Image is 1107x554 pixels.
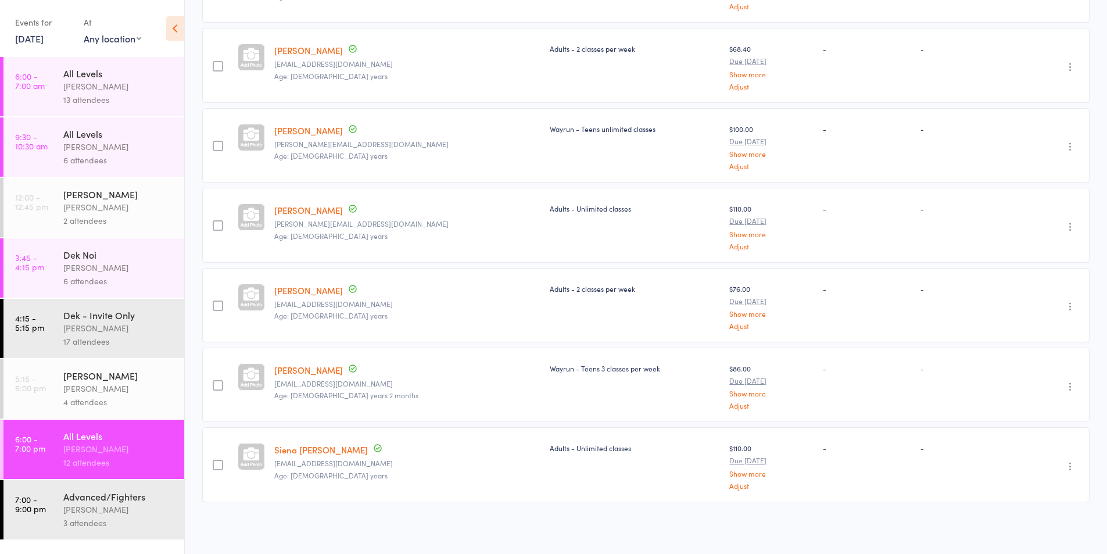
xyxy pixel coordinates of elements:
a: Show more [729,150,814,158]
div: Dek - Invite Only [63,309,174,321]
div: - [823,284,911,294]
div: Adults - 2 classes per week [550,44,720,53]
a: Adjust [729,2,814,10]
div: [PERSON_NAME] [63,201,174,214]
a: Show more [729,70,814,78]
a: Show more [729,310,814,317]
div: - [823,363,911,373]
small: paultalbot1980@gmail.com [274,380,540,388]
time: 9:30 - 10:30 am [15,132,48,151]
div: 6 attendees [63,274,174,288]
div: 12 attendees [63,456,174,469]
div: - [920,124,1021,134]
small: Due [DATE] [729,217,814,225]
a: [PERSON_NAME] [274,204,343,216]
div: Events for [15,13,72,32]
a: [PERSON_NAME] [274,364,343,376]
small: lucy_kinder@hotmail.com [274,140,540,148]
time: 6:00 - 7:00 am [15,72,45,90]
div: All Levels [63,67,174,80]
small: Due [DATE] [729,377,814,385]
a: Adjust [729,242,814,250]
div: Adults - Unlimited classes [550,203,720,213]
a: Show more [729,389,814,397]
div: All Levels [63,430,174,442]
time: 5:15 - 6:00 pm [15,374,46,392]
div: Wayrun - Teens unlimited classes [550,124,720,134]
div: Adults - 2 classes per week [550,284,720,294]
div: $86.00 [729,363,814,409]
small: Due [DATE] [729,57,814,65]
small: Due [DATE] [729,137,814,145]
a: Adjust [729,482,814,489]
a: Show more [729,470,814,477]
div: $68.40 [729,44,814,90]
div: 2 attendees [63,214,174,227]
div: All Levels [63,127,174,140]
div: - [823,203,911,213]
a: [DATE] [15,32,44,45]
time: 12:00 - 12:45 pm [15,192,48,211]
div: 4 attendees [63,395,174,409]
div: [PERSON_NAME] [63,442,174,456]
div: - [920,363,1021,373]
a: [PERSON_NAME] [274,284,343,296]
a: 4:15 -5:15 pmDek - Invite Only[PERSON_NAME]17 attendees [3,299,184,358]
time: 6:00 - 7:00 pm [15,434,45,453]
div: [PERSON_NAME] [63,382,174,395]
a: Show more [729,230,814,238]
a: Adjust [729,83,814,90]
small: Sakhie3@gmail.com [274,300,540,308]
span: Age: [DEMOGRAPHIC_DATA] years 2 months [274,390,418,400]
small: Due [DATE] [729,456,814,464]
a: Siena [PERSON_NAME] [274,444,368,456]
time: 4:15 - 5:15 pm [15,313,44,332]
a: [PERSON_NAME] [274,124,343,137]
span: Age: [DEMOGRAPHIC_DATA] years [274,310,388,320]
div: - [920,284,1021,294]
span: Age: [DEMOGRAPHIC_DATA] years [274,470,388,480]
a: Adjust [729,162,814,170]
a: [PERSON_NAME] [274,44,343,56]
div: - [823,44,911,53]
div: - [920,44,1021,53]
a: 6:00 -7:00 pmAll Levels[PERSON_NAME]12 attendees [3,420,184,479]
span: Age: [DEMOGRAPHIC_DATA] years [274,231,388,241]
small: Due [DATE] [729,297,814,305]
time: 7:00 - 9:00 pm [15,495,46,513]
time: 3:45 - 4:15 pm [15,253,44,271]
span: Age: [DEMOGRAPHIC_DATA] years [274,71,388,81]
div: [PERSON_NAME] [63,503,174,516]
div: - [920,203,1021,213]
div: [PERSON_NAME] [63,261,174,274]
div: Any location [84,32,141,45]
div: [PERSON_NAME] [63,188,174,201]
div: 6 attendees [63,153,174,167]
div: $100.00 [729,124,814,170]
div: [PERSON_NAME] [63,369,174,382]
div: [PERSON_NAME] [63,140,174,153]
div: $110.00 [729,443,814,489]
a: Adjust [729,322,814,330]
div: Wayrun - Teens 3 classes per week [550,363,720,373]
div: $110.00 [729,203,814,249]
div: 13 attendees [63,93,174,106]
div: 17 attendees [63,335,174,348]
div: [PERSON_NAME] [63,80,174,93]
small: dpeters@aussiebb.com.au [274,459,540,467]
a: 9:30 -10:30 amAll Levels[PERSON_NAME]6 attendees [3,117,184,177]
small: Jaycreynolds@hotmail.com [274,220,540,228]
div: Advanced/Fighters [63,490,174,503]
div: - [823,124,911,134]
div: At [84,13,141,32]
div: $76.00 [729,284,814,330]
div: Adults - Unlimited classes [550,443,720,453]
a: 12:00 -12:45 pm[PERSON_NAME][PERSON_NAME]2 attendees [3,178,184,237]
div: [PERSON_NAME] [63,321,174,335]
div: - [920,443,1021,453]
div: 3 attendees [63,516,174,530]
a: 3:45 -4:15 pmDek Noi[PERSON_NAME]6 attendees [3,238,184,298]
span: Age: [DEMOGRAPHIC_DATA] years [274,151,388,160]
a: 5:15 -6:00 pm[PERSON_NAME][PERSON_NAME]4 attendees [3,359,184,419]
a: 6:00 -7:00 amAll Levels[PERSON_NAME]13 attendees [3,57,184,116]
